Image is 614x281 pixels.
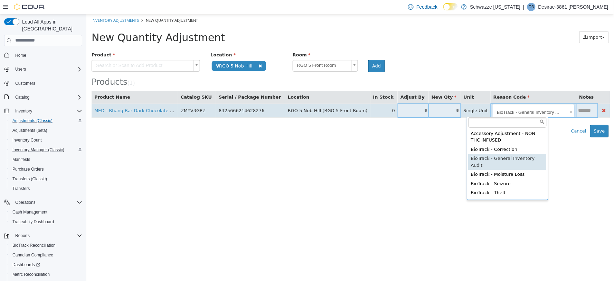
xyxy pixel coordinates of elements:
span: Inventory Manager (Classic) [10,146,82,154]
a: Transfers (Classic) [10,175,50,183]
span: Manifests [12,157,30,162]
span: Customers [15,81,35,86]
span: Inventory Count [10,136,82,144]
p: | [523,3,525,11]
span: Feedback [416,3,437,10]
span: Operations [12,198,82,207]
div: BioTrack - Moisture Loss [382,156,460,165]
span: Adjustments (Classic) [10,117,82,125]
p: Schwazze [US_STATE] [470,3,521,11]
a: Dashboards [7,260,85,270]
span: Reports [12,232,82,240]
button: Reports [12,232,32,240]
span: Inventory Manager (Classic) [12,147,64,153]
span: Home [12,51,82,60]
a: Inventory Count [10,136,45,144]
span: Traceabilty Dashboard [12,219,54,225]
img: Cova [14,3,45,10]
span: Transfers [12,186,30,191]
span: Customers [12,79,82,88]
button: Traceabilty Dashboard [7,217,85,227]
a: Manifests [10,155,33,164]
span: Traceabilty Dashboard [10,218,82,226]
button: Canadian Compliance [7,250,85,260]
span: Metrc Reconciliation [12,272,50,277]
button: Cash Management [7,207,85,217]
span: Catalog [15,94,29,100]
span: Cash Management [10,208,82,216]
button: Home [1,50,85,60]
a: Canadian Compliance [10,251,56,259]
span: Dark Mode [443,10,444,11]
button: Customers [1,78,85,88]
span: Metrc Reconciliation [10,270,82,279]
span: BioTrack Reconciliation [10,241,82,250]
button: Transfers [7,184,85,193]
a: Inventory Manager (Classic) [10,146,67,154]
span: Canadian Compliance [12,252,53,258]
button: Users [1,64,85,74]
div: DC ONLY ([PERSON_NAME] Clean-up) [382,183,460,199]
span: D3 [529,3,534,11]
a: BioTrack Reconciliation [10,241,58,250]
a: Transfers [10,184,32,193]
span: Adjustments (beta) [10,126,82,135]
button: Operations [12,198,38,207]
a: Cash Management [10,208,50,216]
div: BioTrack - Seizure [382,165,460,174]
span: Home [15,53,26,58]
span: Transfers [10,184,82,193]
button: Reports [1,231,85,241]
span: Adjustments (Classic) [12,118,53,124]
span: Catalog [12,93,82,101]
button: Inventory Count [7,135,85,145]
a: Customers [12,79,38,88]
span: Operations [15,200,36,205]
a: Dashboards [10,261,43,269]
button: Catalog [12,93,32,101]
span: Load All Apps in [GEOGRAPHIC_DATA] [19,18,82,32]
button: Manifests [7,155,85,164]
div: BioTrack - General Inventory Audit [382,140,460,156]
a: Home [12,51,29,60]
span: Transfers (Classic) [10,175,82,183]
button: BioTrack Reconciliation [7,241,85,250]
span: Manifests [10,155,82,164]
button: Adjustments (beta) [7,126,85,135]
div: Desirae-3861 Matthews [527,3,536,11]
button: Operations [1,198,85,207]
button: Inventory [12,107,35,115]
span: Users [12,65,82,73]
button: Adjustments (Classic) [7,116,85,126]
button: Inventory Manager (Classic) [7,145,85,155]
span: Inventory [15,108,32,114]
button: Transfers (Classic) [7,174,85,184]
span: Transfers (Classic) [12,176,47,182]
span: Dashboards [12,262,40,268]
span: Inventory Count [12,137,42,143]
button: Users [12,65,29,73]
span: Purchase Orders [10,165,82,173]
button: Inventory [1,106,85,116]
span: Canadian Compliance [10,251,82,259]
span: Cash Management [12,209,47,215]
button: Catalog [1,92,85,102]
span: Reports [15,233,30,238]
div: BioTrack - Correction [382,131,460,140]
a: Metrc Reconciliation [10,270,53,279]
a: Purchase Orders [10,165,47,173]
span: BioTrack Reconciliation [12,243,56,248]
span: Purchase Orders [12,166,44,172]
span: Dashboards [10,261,82,269]
div: BioTrack - Theft [382,174,460,183]
a: Traceabilty Dashboard [10,218,57,226]
span: Users [15,66,26,72]
p: Desirae-3861 [PERSON_NAME] [538,3,608,11]
span: Inventory [12,107,82,115]
span: Adjustments (beta) [12,128,47,133]
button: Metrc Reconciliation [7,270,85,279]
a: Adjustments (beta) [10,126,50,135]
a: Adjustments (Classic) [10,117,55,125]
button: Purchase Orders [7,164,85,174]
div: Accessory Adjustment - NON THC INFUSED [382,115,460,131]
